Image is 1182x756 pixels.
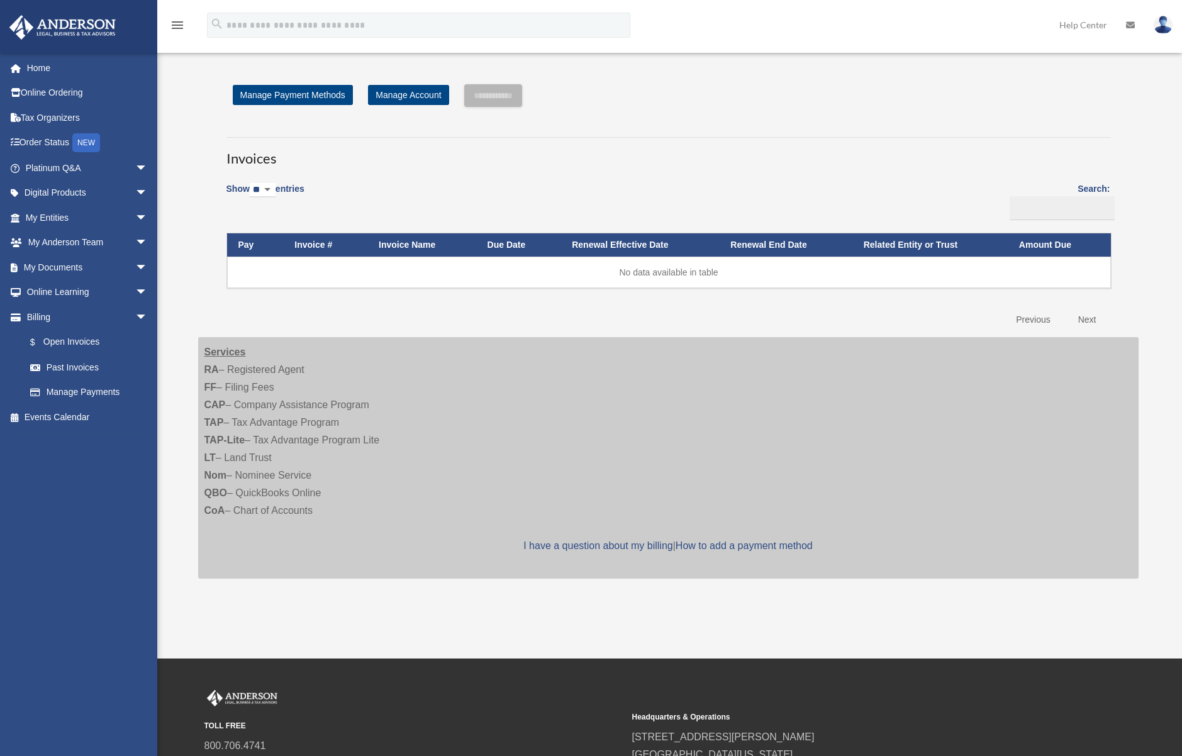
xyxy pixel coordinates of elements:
[18,355,160,380] a: Past Invoices
[170,22,185,33] a: menu
[204,505,225,516] strong: CoA
[1005,181,1110,220] label: Search:
[1008,233,1111,257] th: Amount Due: activate to sort column ascending
[204,720,623,733] small: TOLL FREE
[226,181,304,210] label: Show entries
[226,137,1110,169] h3: Invoices
[1154,16,1173,34] img: User Pic
[9,230,167,255] a: My Anderson Teamarrow_drop_down
[135,230,160,256] span: arrow_drop_down
[1010,196,1115,220] input: Search:
[18,330,154,355] a: $Open Invoices
[6,15,120,40] img: Anderson Advisors Platinum Portal
[9,81,167,106] a: Online Ordering
[135,205,160,231] span: arrow_drop_down
[560,233,719,257] th: Renewal Effective Date: activate to sort column ascending
[9,55,167,81] a: Home
[1069,307,1106,333] a: Next
[135,280,160,306] span: arrow_drop_down
[135,304,160,330] span: arrow_drop_down
[204,470,227,481] strong: Nom
[198,337,1139,579] div: – Registered Agent – Filing Fees – Company Assistance Program – Tax Advantage Program – Tax Advan...
[632,731,815,742] a: [STREET_ADDRESS][PERSON_NAME]
[72,133,100,152] div: NEW
[204,487,227,498] strong: QBO
[632,711,1051,724] small: Headquarters & Operations
[719,233,852,257] th: Renewal End Date: activate to sort column ascending
[9,181,167,206] a: Digital Productsarrow_drop_down
[210,17,224,31] i: search
[1006,307,1059,333] a: Previous
[523,540,672,551] a: I have a question about my billing
[204,347,246,357] strong: Services
[676,540,813,551] a: How to add a payment method
[9,304,160,330] a: Billingarrow_drop_down
[204,537,1132,555] p: |
[233,85,353,105] a: Manage Payment Methods
[204,740,266,751] a: 800.706.4741
[9,255,167,280] a: My Documentsarrow_drop_down
[204,382,217,392] strong: FF
[170,18,185,33] i: menu
[9,130,167,156] a: Order StatusNEW
[204,399,226,410] strong: CAP
[135,255,160,281] span: arrow_drop_down
[9,280,167,305] a: Online Learningarrow_drop_down
[368,85,449,105] a: Manage Account
[135,181,160,206] span: arrow_drop_down
[204,690,280,706] img: Anderson Advisors Platinum Portal
[9,105,167,130] a: Tax Organizers
[9,155,167,181] a: Platinum Q&Aarrow_drop_down
[476,233,561,257] th: Due Date: activate to sort column ascending
[204,364,219,375] strong: RA
[9,205,167,230] a: My Entitiesarrow_drop_down
[135,155,160,181] span: arrow_drop_down
[37,335,43,350] span: $
[204,417,224,428] strong: TAP
[9,404,167,430] a: Events Calendar
[283,233,367,257] th: Invoice #: activate to sort column ascending
[227,233,284,257] th: Pay: activate to sort column descending
[18,380,160,405] a: Manage Payments
[204,435,245,445] strong: TAP-Lite
[367,233,476,257] th: Invoice Name: activate to sort column ascending
[227,257,1111,288] td: No data available in table
[852,233,1008,257] th: Related Entity or Trust: activate to sort column ascending
[204,452,216,463] strong: LT
[250,183,276,197] select: Showentries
